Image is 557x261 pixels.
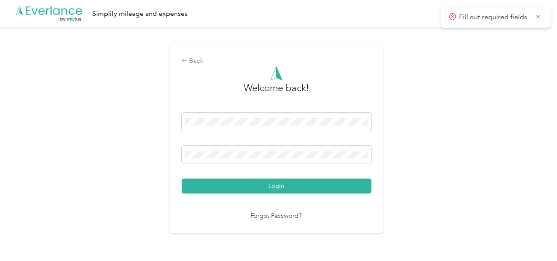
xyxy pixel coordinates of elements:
[459,12,529,23] p: Fill out required fields
[251,211,302,221] a: Forgot Password?
[182,56,371,66] div: Back
[244,81,309,104] h3: greeting
[182,179,371,194] button: Login
[509,213,557,261] iframe: Everlance-gr Chat Button Frame
[92,9,188,19] div: Simplify mileage and expenses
